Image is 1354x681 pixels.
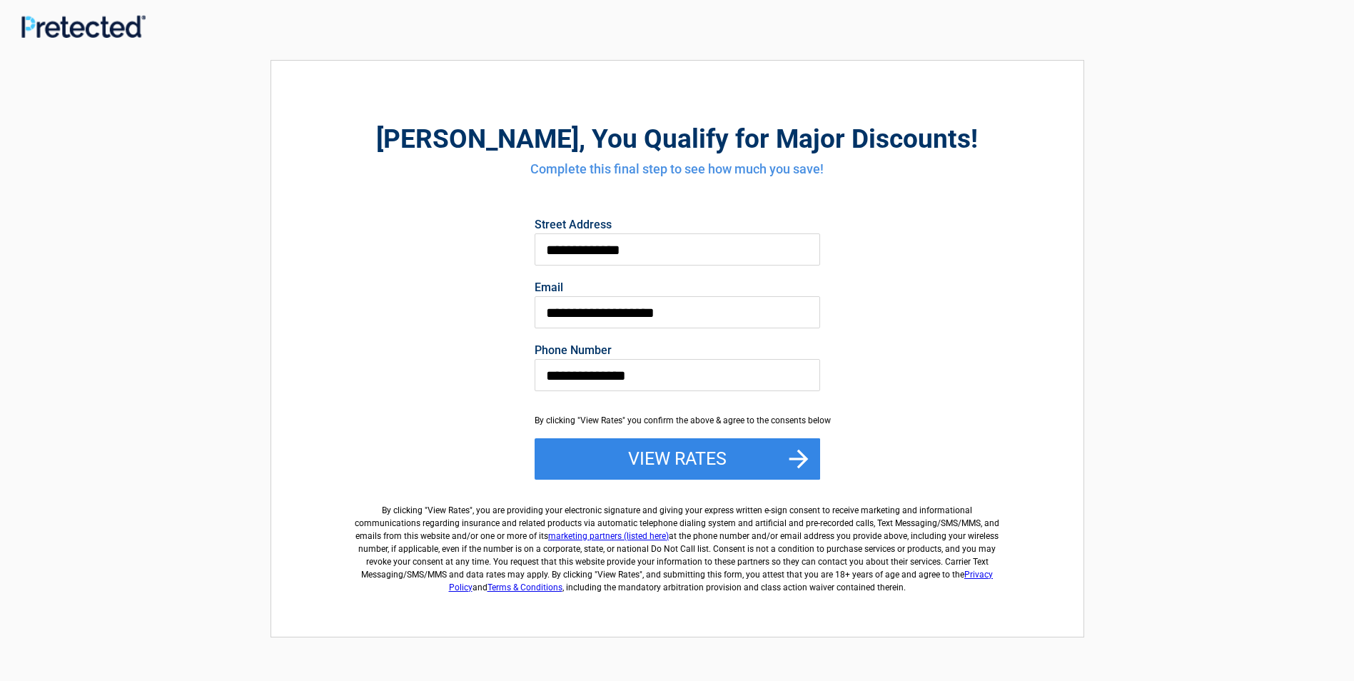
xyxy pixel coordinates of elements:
[535,345,820,356] label: Phone Number
[21,15,146,37] img: Main Logo
[449,570,994,592] a: Privacy Policy
[548,531,669,541] a: marketing partners (listed here)
[535,282,820,293] label: Email
[428,505,470,515] span: View Rates
[535,438,820,480] button: View Rates
[535,219,820,231] label: Street Address
[350,493,1005,594] label: By clicking " ", you are providing your electronic signature and giving your express written e-si...
[350,121,1005,156] h2: , You Qualify for Major Discounts!
[376,123,579,154] span: [PERSON_NAME]
[535,414,820,427] div: By clicking "View Rates" you confirm the above & agree to the consents below
[350,160,1005,178] h4: Complete this final step to see how much you save!
[487,582,562,592] a: Terms & Conditions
